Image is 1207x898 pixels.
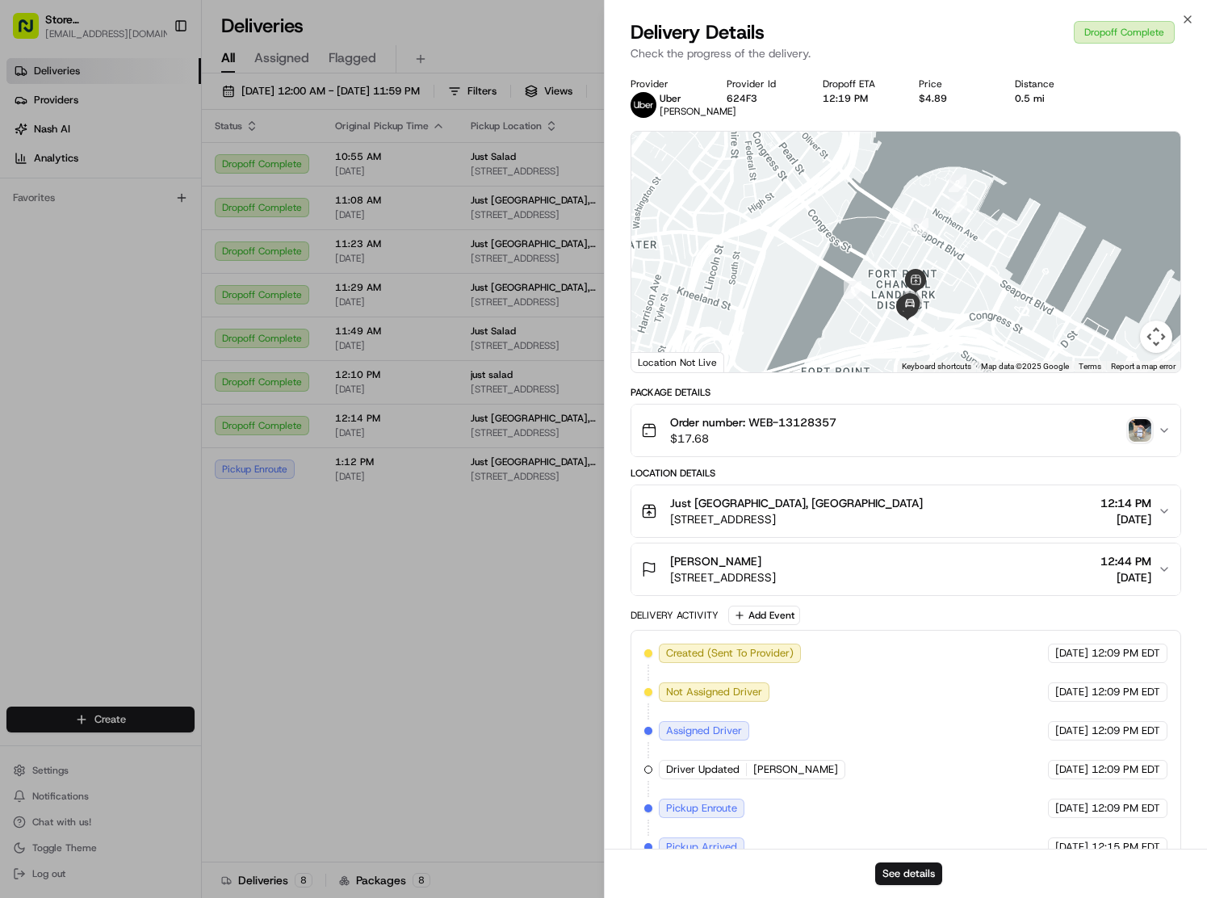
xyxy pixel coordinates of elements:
[226,250,259,263] span: [DATE]
[666,685,762,699] span: Not Assigned Driver
[32,251,45,264] img: 1736555255976-a54dd68f-1ca7-489b-9aae-adbdc363a1c4
[1092,801,1160,816] span: 12:09 PM EDT
[823,78,893,90] div: Dropoff ETA
[16,279,42,304] img: Regen Pajulas
[823,92,893,105] div: 12:19 PM
[1015,78,1085,90] div: Distance
[250,207,294,226] button: See all
[1100,495,1151,511] span: 12:14 PM
[16,235,42,261] img: Joana Marie Avellanoza
[16,154,45,183] img: 1736555255976-a54dd68f-1ca7-489b-9aae-adbdc363a1c4
[949,195,967,213] div: 1
[1092,724,1160,738] span: 12:09 PM EDT
[660,105,736,118] span: [PERSON_NAME]
[153,361,259,377] span: API Documentation
[670,553,761,569] span: [PERSON_NAME]
[635,351,689,372] a: Open this area in Google Maps (opens a new window)
[1055,646,1088,661] span: [DATE]
[666,646,794,661] span: Created (Sent To Provider)
[1100,553,1151,569] span: 12:44 PM
[121,294,127,307] span: •
[666,762,740,777] span: Driver Updated
[1055,840,1088,854] span: [DATE]
[670,511,923,527] span: [STREET_ADDRESS]
[753,762,838,777] span: [PERSON_NAME]
[631,543,1181,595] button: [PERSON_NAME][STREET_ADDRESS]12:44 PM[DATE]
[660,92,681,105] span: Uber
[1055,801,1088,816] span: [DATE]
[728,606,800,625] button: Add Event
[631,405,1181,456] button: Order number: WEB-13128357$17.68photo_proof_of_delivery image
[50,294,118,307] span: Regen Pajulas
[73,170,222,183] div: We're available if you need us!
[670,430,836,447] span: $17.68
[666,724,742,738] span: Assigned Driver
[1129,419,1151,442] img: photo_proof_of_delivery image
[631,352,724,372] div: Location Not Live
[670,414,836,430] span: Order number: WEB-13128357
[727,92,757,105] button: 624F3
[1015,92,1085,105] div: 0.5 mi
[130,294,163,307] span: [DATE]
[875,862,942,885] button: See details
[130,355,266,384] a: 💻API Documentation
[275,159,294,178] button: Start new chat
[981,362,1069,371] span: Map data ©2025 Google
[1092,762,1160,777] span: 12:09 PM EDT
[666,801,737,816] span: Pickup Enroute
[136,363,149,376] div: 💻
[635,351,689,372] img: Google
[16,65,294,90] p: Welcome 👋
[1055,685,1088,699] span: [DATE]
[919,92,989,105] div: $4.89
[631,19,765,45] span: Delivery Details
[1100,569,1151,585] span: [DATE]
[949,174,966,192] div: 2
[217,250,223,263] span: •
[631,386,1182,399] div: Package Details
[10,355,130,384] a: 📗Knowledge Base
[1100,511,1151,527] span: [DATE]
[1111,362,1176,371] a: Report a map error
[919,78,989,90] div: Price
[1092,685,1160,699] span: 12:09 PM EDT
[16,16,48,48] img: Nash
[727,78,797,90] div: Provider Id
[631,45,1182,61] p: Check the progress of the delivery.
[1055,762,1088,777] span: [DATE]
[631,467,1182,480] div: Location Details
[50,250,214,263] span: [PERSON_NAME] [PERSON_NAME]
[670,495,923,511] span: Just [GEOGRAPHIC_DATA], [GEOGRAPHIC_DATA]
[670,569,776,585] span: [STREET_ADDRESS]
[32,295,45,308] img: 1736555255976-a54dd68f-1ca7-489b-9aae-adbdc363a1c4
[902,361,971,372] button: Keyboard shortcuts
[631,485,1181,537] button: Just [GEOGRAPHIC_DATA], [GEOGRAPHIC_DATA][STREET_ADDRESS]12:14 PM[DATE]
[73,154,265,170] div: Start new chat
[631,78,701,90] div: Provider
[1079,362,1101,371] a: Terms
[42,104,266,121] input: Clear
[34,154,63,183] img: 1727276513143-84d647e1-66c0-4f92-a045-3c9f9f5dfd92
[911,218,928,236] div: 3
[114,400,195,413] a: Powered byPylon
[16,210,103,223] div: Past conversations
[1140,321,1172,353] button: Map camera controls
[844,281,861,299] div: 5
[1092,840,1160,854] span: 12:15 PM EDT
[32,361,124,377] span: Knowledge Base
[16,363,29,376] div: 📗
[1055,724,1088,738] span: [DATE]
[1092,646,1160,661] span: 12:09 PM EDT
[631,609,719,622] div: Delivery Activity
[666,840,737,854] span: Pickup Arrived
[161,401,195,413] span: Pylon
[631,92,656,118] img: uber-new-logo.jpeg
